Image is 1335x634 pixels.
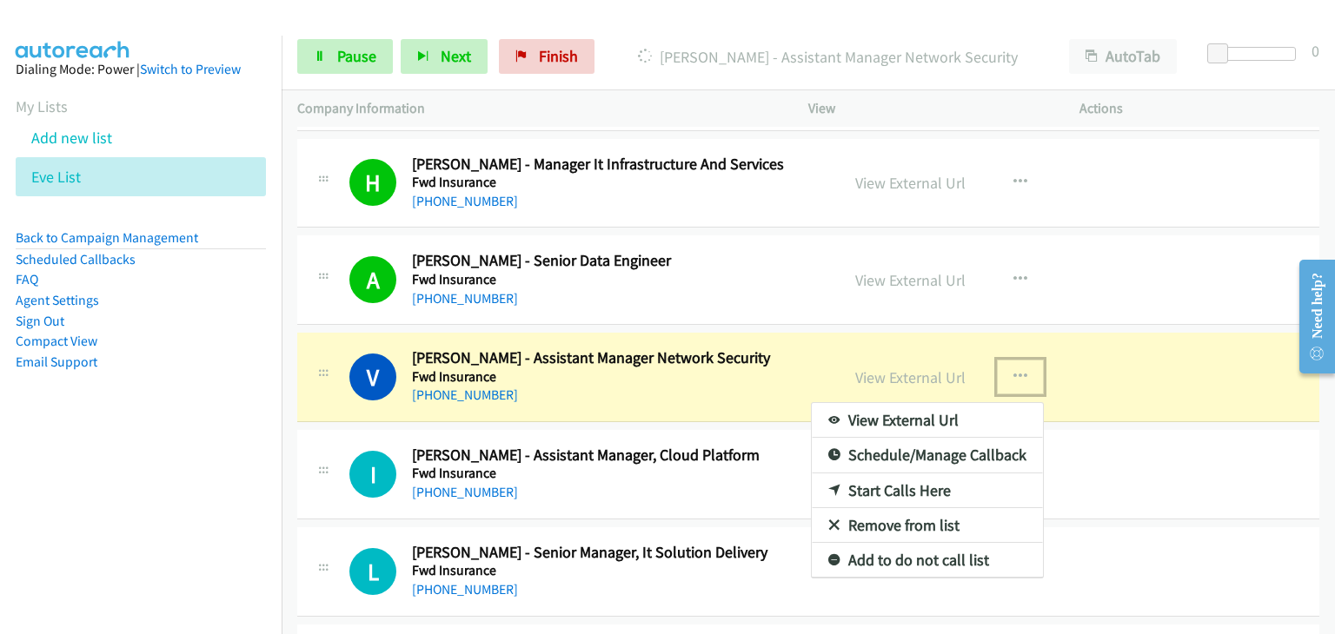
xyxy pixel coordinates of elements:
[812,438,1043,472] a: Schedule/Manage Callback
[349,451,396,498] h1: I
[16,333,97,349] a: Compact View
[812,473,1043,508] a: Start Calls Here
[16,292,99,308] a: Agent Settings
[140,61,241,77] a: Switch to Preview
[16,313,64,329] a: Sign Out
[16,59,266,80] div: Dialing Mode: Power |
[31,128,112,148] a: Add new list
[1285,248,1335,386] iframe: Resource Center
[812,508,1043,543] a: Remove from list
[16,353,97,370] a: Email Support
[31,167,81,187] a: Eve List
[349,451,396,498] div: The call is yet to be attempted
[812,543,1043,578] a: Add to do not call list
[16,271,38,287] a: FAQ
[812,403,1043,438] a: View External Url
[16,251,136,267] a: Scheduled Callbacks
[16,96,68,116] a: My Lists
[349,548,396,595] div: The call is yet to be attempted
[16,229,198,246] a: Back to Campaign Management
[349,548,396,595] h1: L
